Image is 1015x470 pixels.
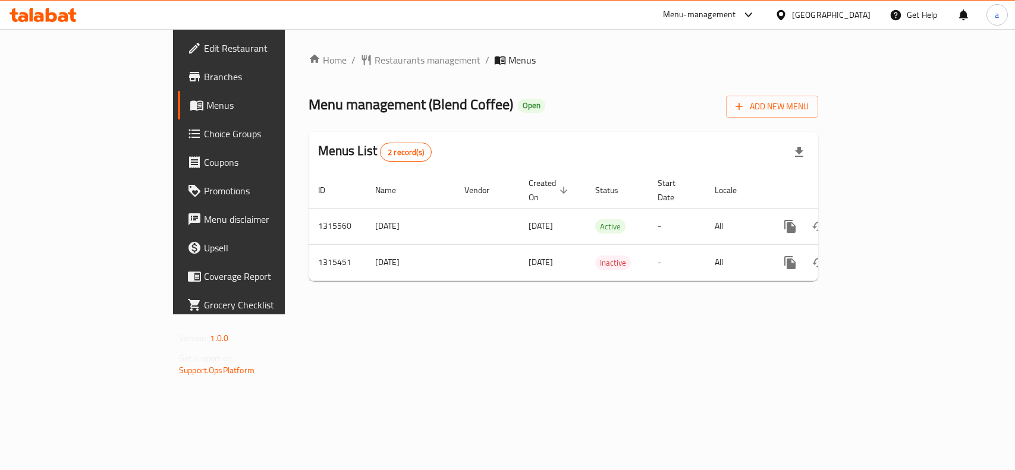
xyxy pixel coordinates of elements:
[366,208,455,244] td: [DATE]
[179,330,208,346] span: Version:
[518,99,545,113] div: Open
[204,184,333,198] span: Promotions
[178,62,342,91] a: Branches
[309,91,513,118] span: Menu management ( Blend Coffee )
[529,218,553,234] span: [DATE]
[179,351,234,366] span: Get support on:
[178,119,342,148] a: Choice Groups
[204,298,333,312] span: Grocery Checklist
[648,208,705,244] td: -
[663,8,736,22] div: Menu-management
[204,70,333,84] span: Branches
[595,183,634,197] span: Status
[705,208,766,244] td: All
[805,212,833,241] button: Change Status
[776,212,805,241] button: more
[210,330,228,346] span: 1.0.0
[485,53,489,67] li: /
[726,96,818,118] button: Add New Menu
[529,176,571,204] span: Created On
[715,183,752,197] span: Locale
[204,41,333,55] span: Edit Restaurant
[785,138,813,166] div: Export file
[792,8,871,21] div: [GEOGRAPHIC_DATA]
[309,172,900,281] table: enhanced table
[179,362,254,378] a: Support.OpsPlatform
[508,53,536,67] span: Menus
[705,244,766,280] td: All
[318,142,432,162] h2: Menus List
[518,100,545,111] span: Open
[178,262,342,291] a: Coverage Report
[178,234,342,262] a: Upsell
[178,148,342,176] a: Coupons
[351,53,356,67] li: /
[380,143,432,162] div: Total records count
[381,147,431,158] span: 2 record(s)
[204,241,333,255] span: Upsell
[178,291,342,319] a: Grocery Checklist
[204,269,333,283] span: Coverage Report
[595,219,626,234] div: Active
[366,244,455,280] td: [DATE]
[995,8,999,21] span: a
[318,183,341,197] span: ID
[658,176,691,204] span: Start Date
[766,172,900,209] th: Actions
[178,34,342,62] a: Edit Restaurant
[178,91,342,119] a: Menus
[736,99,809,114] span: Add New Menu
[375,53,480,67] span: Restaurants management
[529,254,553,270] span: [DATE]
[204,212,333,226] span: Menu disclaimer
[206,98,333,112] span: Menus
[776,248,805,277] button: more
[464,183,505,197] span: Vendor
[178,205,342,234] a: Menu disclaimer
[178,176,342,205] a: Promotions
[309,53,818,67] nav: breadcrumb
[204,127,333,141] span: Choice Groups
[648,244,705,280] td: -
[805,248,833,277] button: Change Status
[375,183,411,197] span: Name
[204,155,333,169] span: Coupons
[595,220,626,234] span: Active
[595,256,631,270] span: Inactive
[360,53,480,67] a: Restaurants management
